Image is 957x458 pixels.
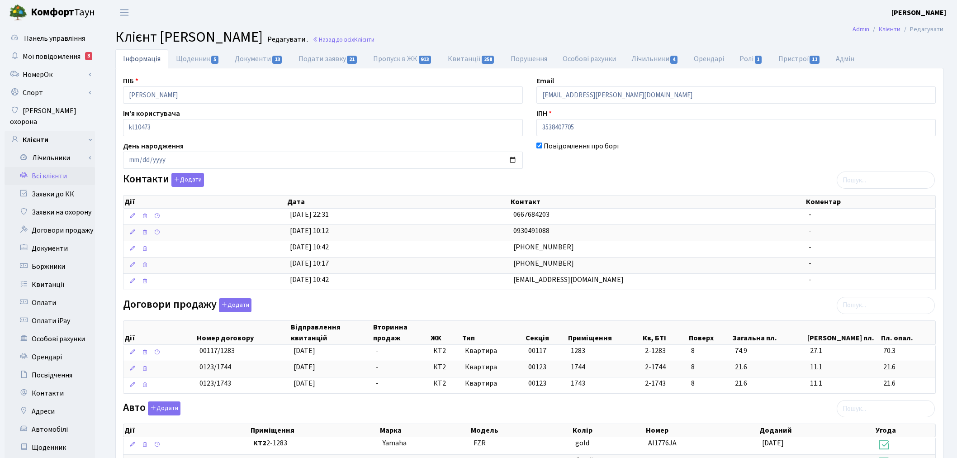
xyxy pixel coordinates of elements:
[536,108,552,119] label: ІПН
[5,420,95,439] a: Автомобілі
[290,275,329,285] span: [DATE] 10:42
[470,424,572,437] th: Модель
[24,33,85,43] span: Панель управління
[253,438,375,448] span: 2-1283
[354,35,374,44] span: Клієнти
[376,362,379,372] span: -
[253,438,266,448] b: КТ2
[5,312,95,330] a: Оплати iPay
[9,4,27,22] img: logo.png
[513,210,550,219] span: 0667684203
[503,49,555,68] a: Порушення
[168,49,227,68] a: Щоденник
[440,49,503,68] a: Квитанції
[735,362,803,372] span: 21.6
[5,48,95,66] a: Мої повідомлення3
[23,52,81,62] span: Мої повідомлення
[482,56,494,64] span: 258
[688,321,732,344] th: Поверх
[883,378,932,389] span: 21.6
[5,66,95,84] a: НомерОк
[250,424,379,437] th: Приміщення
[433,362,458,372] span: КТ2
[5,384,95,402] a: Контакти
[5,276,95,294] a: Квитанції
[513,226,550,236] span: 0930491088
[123,76,138,86] label: ПІБ
[809,242,811,252] span: -
[372,321,430,344] th: Вторинна продаж
[837,297,935,314] input: Пошук...
[839,20,957,39] nav: breadcrumb
[294,362,315,372] span: [DATE]
[5,239,95,258] a: Документи
[123,298,251,312] label: Договори продажу
[572,424,645,437] th: Колір
[365,49,440,68] a: Пропуск в ЖК
[732,321,807,344] th: Загальна пл.
[115,27,263,48] span: Клієнт [PERSON_NAME]
[290,226,329,236] span: [DATE] 10:12
[536,76,554,86] label: Email
[575,438,589,448] span: gold
[419,56,431,64] span: 913
[735,346,803,356] span: 74.9
[123,108,180,119] label: Ім'я користувача
[5,131,95,149] a: Клієнти
[474,438,486,448] span: FZR
[199,378,231,388] span: 0123/1743
[691,362,728,372] span: 8
[376,346,379,356] span: -
[810,346,876,356] span: 27.1
[169,172,204,187] a: Додати
[294,378,315,388] span: [DATE]
[732,49,770,68] a: Ролі
[290,242,329,252] span: [DATE] 10:42
[199,362,231,372] span: 0123/1744
[10,149,95,167] a: Лічильники
[771,49,828,68] a: Пристрої
[571,362,585,372] span: 1744
[5,348,95,366] a: Орендарі
[810,56,820,64] span: 11
[5,402,95,420] a: Адреси
[755,56,762,64] span: 1
[227,49,290,68] a: Документи
[837,400,935,417] input: Пошук...
[123,141,184,152] label: День народження
[291,49,365,68] a: Подати заявку
[433,346,458,356] span: КТ2
[219,298,251,312] button: Договори продажу
[5,185,95,203] a: Заявки до КК
[528,362,546,372] span: 00123
[528,378,546,388] span: 00123
[670,56,677,64] span: 4
[115,49,168,68] a: Інформація
[272,56,282,64] span: 13
[465,346,521,356] span: Квартира
[113,5,136,20] button: Переключити навігацію
[555,49,624,68] a: Особові рахунки
[146,400,180,416] a: Додати
[465,378,521,389] span: Квартира
[883,346,932,356] span: 70.3
[31,5,74,19] b: Комфорт
[5,366,95,384] a: Посвідчення
[376,378,379,388] span: -
[891,8,946,18] b: [PERSON_NAME]
[217,296,251,312] a: Додати
[171,173,204,187] button: Контакти
[686,49,732,68] a: Орендарі
[645,362,684,372] span: 2-1744
[513,242,574,252] span: [PHONE_NUMBER]
[528,346,546,356] span: 00117
[806,321,880,344] th: [PERSON_NAME] пл.
[5,167,95,185] a: Всі клієнти
[837,172,935,189] input: Пошук...
[571,346,585,356] span: 1283
[199,346,235,356] span: 00117/1283
[624,49,686,68] a: Лічильники
[123,173,204,187] label: Контакти
[828,49,862,68] a: Адмін
[347,56,357,64] span: 21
